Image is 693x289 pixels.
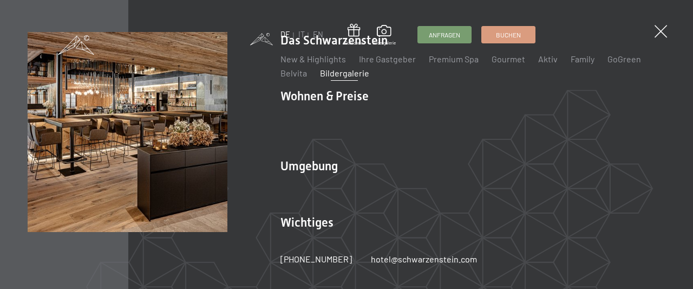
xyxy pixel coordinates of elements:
[371,253,477,265] a: hotel@schwarzenstein.com
[429,54,479,64] a: Premium Spa
[372,25,396,46] a: Bildergalerie
[320,68,369,78] a: Bildergalerie
[496,30,521,40] span: Buchen
[280,30,290,39] a: DE
[538,54,558,64] a: Aktiv
[298,30,305,39] a: IT
[280,253,352,265] a: [PHONE_NUMBER]
[345,40,363,46] span: Gutschein
[345,24,363,46] a: Gutschein
[313,30,323,39] a: EN
[359,54,416,64] a: Ihre Gastgeber
[429,30,460,40] span: Anfragen
[492,54,525,64] a: Gourmet
[571,54,594,64] a: Family
[482,27,535,43] a: Buchen
[280,68,307,78] a: Belvita
[280,54,346,64] a: New & Highlights
[372,40,396,46] span: Bildergalerie
[418,27,471,43] a: Anfragen
[607,54,641,64] a: GoGreen
[280,254,352,264] span: [PHONE_NUMBER]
